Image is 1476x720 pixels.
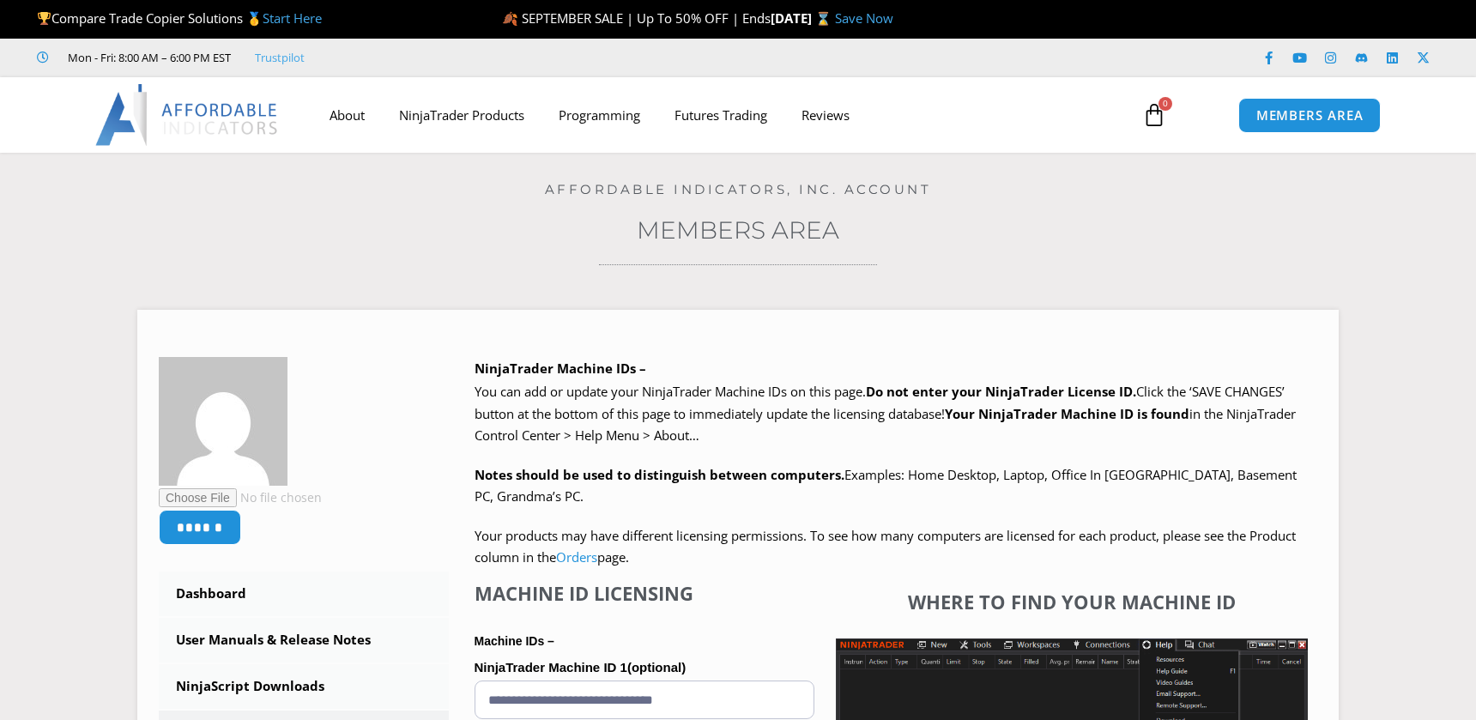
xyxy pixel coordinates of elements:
a: MEMBERS AREA [1238,98,1382,133]
span: Compare Trade Copier Solutions 🥇 [37,9,322,27]
span: 0 [1158,97,1172,111]
a: NinjaTrader Products [382,95,541,135]
span: 🍂 SEPTEMBER SALE | Up To 50% OFF | Ends [502,9,771,27]
a: Programming [541,95,657,135]
a: Save Now [835,9,893,27]
b: Do not enter your NinjaTrader License ID. [866,383,1136,400]
a: Dashboard [159,572,449,616]
a: Reviews [784,95,867,135]
strong: [DATE] ⌛ [771,9,835,27]
b: NinjaTrader Machine IDs – [475,360,646,377]
span: MEMBERS AREA [1256,109,1364,122]
a: Futures Trading [657,95,784,135]
span: Your products may have different licensing permissions. To see how many computers are licensed fo... [475,527,1296,566]
strong: Machine IDs – [475,634,554,648]
img: LogoAI | Affordable Indicators – NinjaTrader [95,84,280,146]
span: Examples: Home Desktop, Laptop, Office In [GEOGRAPHIC_DATA], Basement PC, Grandma’s PC. [475,466,1297,505]
a: Trustpilot [255,47,305,68]
a: Affordable Indicators, Inc. Account [545,181,932,197]
strong: Your NinjaTrader Machine ID is found [945,405,1189,422]
a: Members Area [637,215,839,245]
nav: Menu [312,95,1122,135]
span: (optional) [627,660,686,675]
a: NinjaScript Downloads [159,664,449,709]
h4: Where to find your Machine ID [836,590,1308,613]
a: Orders [556,548,597,566]
a: About [312,95,382,135]
a: User Manuals & Release Notes [159,618,449,663]
strong: Notes should be used to distinguish between computers. [475,466,844,483]
a: Start Here [263,9,322,27]
img: 🏆 [38,12,51,25]
img: 9a44d9e73d96001d8fd1d9643b418d0da482ab86aba8aad01c6595f0dbc5305a [159,357,287,486]
label: NinjaTrader Machine ID 1 [475,655,814,681]
a: 0 [1116,90,1192,140]
span: Click the ‘SAVE CHANGES’ button at the bottom of this page to immediately update the licensing da... [475,383,1296,444]
span: You can add or update your NinjaTrader Machine IDs on this page. [475,383,866,400]
span: Mon - Fri: 8:00 AM – 6:00 PM EST [64,47,231,68]
h4: Machine ID Licensing [475,582,814,604]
